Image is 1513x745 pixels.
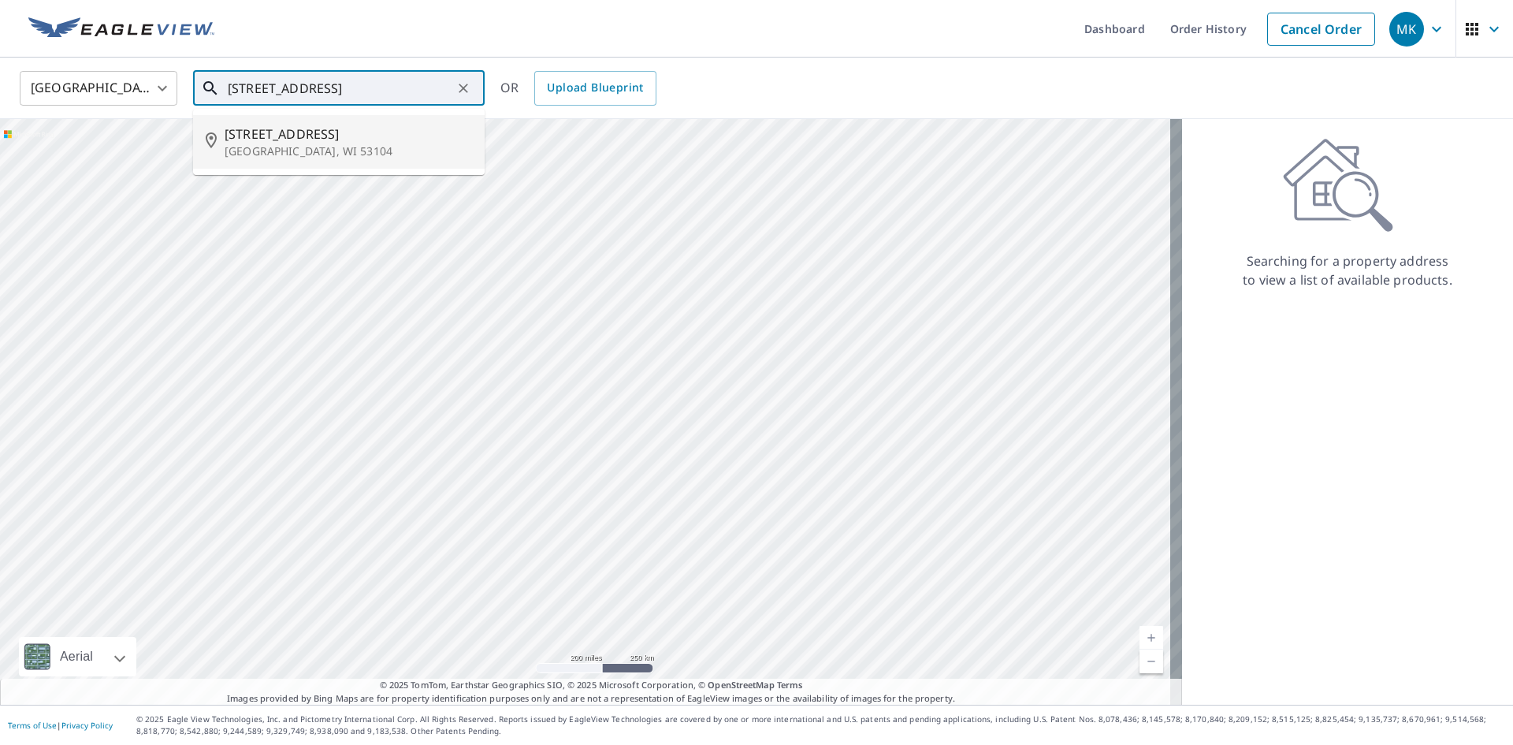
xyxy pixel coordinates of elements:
[8,721,113,730] p: |
[136,713,1505,737] p: © 2025 Eagle View Technologies, Inc. and Pictometry International Corp. All Rights Reserved. Repo...
[500,71,656,106] div: OR
[777,679,803,691] a: Terms
[1139,650,1163,673] a: Current Level 5, Zoom Out
[452,77,474,99] button: Clear
[20,66,177,110] div: [GEOGRAPHIC_DATA]
[1139,626,1163,650] a: Current Level 5, Zoom In
[380,679,803,692] span: © 2025 TomTom, Earthstar Geographics SIO, © 2025 Microsoft Corporation, ©
[547,78,643,98] span: Upload Blueprint
[1267,13,1375,46] a: Cancel Order
[8,720,57,731] a: Terms of Use
[225,143,472,159] p: [GEOGRAPHIC_DATA], WI 53104
[1389,12,1424,47] div: MK
[228,66,452,110] input: Search by address or latitude-longitude
[1242,251,1453,289] p: Searching for a property address to view a list of available products.
[55,637,98,676] div: Aerial
[708,679,774,691] a: OpenStreetMap
[28,17,214,41] img: EV Logo
[19,637,136,676] div: Aerial
[61,720,113,731] a: Privacy Policy
[225,125,472,143] span: [STREET_ADDRESS]
[534,71,656,106] a: Upload Blueprint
